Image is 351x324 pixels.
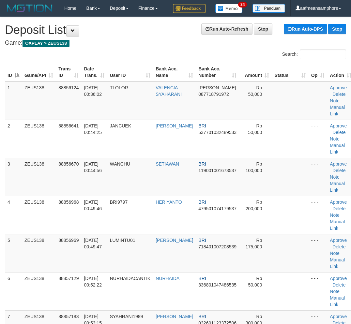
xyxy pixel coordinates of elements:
[201,23,252,35] a: Run Auto-Refresh
[332,92,345,97] a: Delete
[198,206,237,211] span: Copy 479501074179537 to clipboard
[110,85,128,90] span: TLOLOR
[5,63,22,81] th: ID: activate to sort column descending
[156,85,182,97] a: VALENCIA SYAHARANI
[330,251,340,256] a: Note
[5,40,346,46] h4: Game:
[198,130,237,135] span: Copy 537701032489533 to clipboard
[198,238,206,243] span: BRI
[22,120,56,158] td: ZEUS138
[330,136,340,141] a: Note
[246,238,262,249] span: Rp 175,000
[5,120,22,158] td: 2
[84,123,102,135] span: [DATE] 00:44:25
[107,63,153,81] th: User ID: activate to sort column ascending
[198,276,206,281] span: BRI
[5,272,22,310] td: 6
[332,282,345,287] a: Delete
[254,23,272,35] a: Stop
[5,81,22,120] td: 1
[252,4,285,13] img: panduan.png
[330,199,347,205] a: Approve
[22,81,56,120] td: ZEUS138
[22,63,56,81] th: Game/API: activate to sort column ascending
[330,98,340,103] a: Note
[110,161,130,167] span: WANCHU
[248,123,262,135] span: Rp 50,000
[110,199,128,205] span: BRI9797
[330,85,347,90] a: Approve
[272,63,308,81] th: Status: activate to sort column ascending
[110,123,131,128] span: JANCUEK
[198,168,237,173] span: Copy 119001001673537 to clipboard
[5,3,54,13] img: MOTION_logo.png
[156,276,179,281] a: NURHAIDA
[110,238,135,243] span: LUMINTU01
[22,272,56,310] td: ZEUS138
[196,63,239,81] th: Bank Acc. Number: activate to sort column ascending
[248,85,262,97] span: Rp 50,000
[330,213,340,218] a: Note
[330,276,347,281] a: Approve
[84,85,102,97] span: [DATE] 00:36:02
[110,314,143,319] span: SYAHRANI1989
[58,238,79,243] span: 88856969
[332,168,345,173] a: Delete
[110,276,150,281] span: NURHAIDACANTIK
[58,314,79,319] span: 88857183
[330,105,345,116] a: Manual Link
[22,158,56,196] td: ZEUS138
[332,130,345,135] a: Delete
[330,257,345,269] a: Manual Link
[309,63,327,81] th: Op: activate to sort column ascending
[58,276,79,281] span: 88857129
[58,85,79,90] span: 88856124
[246,161,262,173] span: Rp 100,000
[309,234,327,272] td: - - -
[330,219,345,231] a: Manual Link
[330,314,347,319] a: Approve
[58,199,79,205] span: 88856968
[330,123,347,128] a: Approve
[198,314,206,319] span: BRI
[156,123,193,128] a: [PERSON_NAME]
[56,63,81,81] th: Trans ID: activate to sort column ascending
[332,244,345,249] a: Delete
[330,143,345,155] a: Manual Link
[81,63,107,81] th: Date Trans.: activate to sort column ascending
[246,199,262,211] span: Rp 200,000
[84,276,102,287] span: [DATE] 00:52:22
[198,282,237,287] span: Copy 336801047486535 to clipboard
[23,40,69,47] span: OXPLAY > ZEUS138
[330,238,347,243] a: Approve
[84,199,102,211] span: [DATE] 00:49:46
[330,161,347,167] a: Approve
[238,2,247,7] span: 34
[309,120,327,158] td: - - -
[328,24,346,34] a: Stop
[173,4,206,13] img: Feedback.jpg
[309,196,327,234] td: - - -
[248,276,262,287] span: Rp 50,000
[309,81,327,120] td: - - -
[198,161,206,167] span: BRI
[22,234,56,272] td: ZEUS138
[5,234,22,272] td: 5
[22,196,56,234] td: ZEUS138
[330,181,345,193] a: Manual Link
[5,158,22,196] td: 3
[198,244,237,249] span: Copy 718401007208539 to clipboard
[84,161,102,173] span: [DATE] 00:44:56
[309,158,327,196] td: - - -
[84,238,102,249] span: [DATE] 00:49:47
[5,23,346,37] h1: Deposit List
[300,50,346,59] input: Search:
[330,295,345,307] a: Manual Link
[332,206,345,211] a: Delete
[58,161,79,167] span: 88856670
[198,85,236,90] span: [PERSON_NAME]
[198,123,206,128] span: BRI
[5,196,22,234] td: 4
[58,123,79,128] span: 88856641
[330,289,340,294] a: Note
